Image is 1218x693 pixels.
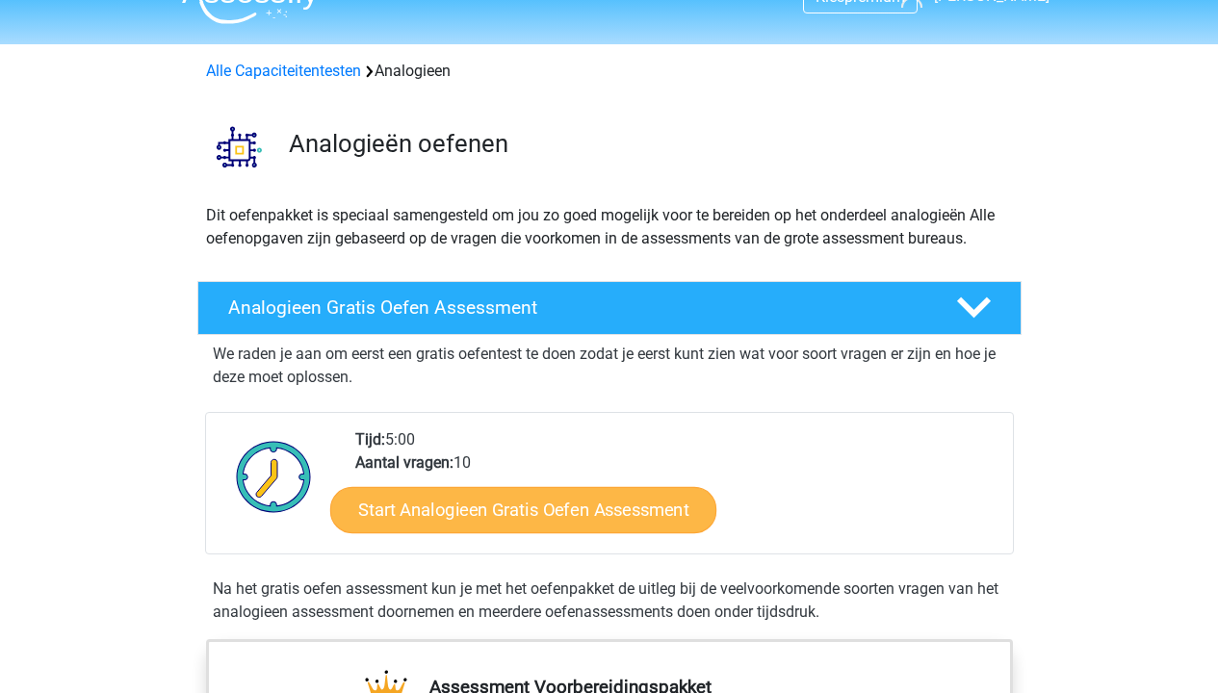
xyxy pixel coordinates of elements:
[190,281,1029,335] a: Analogieen Gratis Oefen Assessment
[206,62,361,80] a: Alle Capaciteitentesten
[213,343,1006,389] p: We raden je aan om eerst een gratis oefentest te doen zodat je eerst kunt zien wat voor soort vra...
[198,106,280,188] img: analogieen
[289,129,1006,159] h3: Analogieën oefenen
[225,428,323,525] img: Klok
[341,428,1012,553] div: 5:00 10
[205,577,1014,624] div: Na het gratis oefen assessment kun je met het oefenpakket de uitleg bij de veelvoorkomende soorte...
[198,60,1021,83] div: Analogieen
[228,296,925,319] h4: Analogieen Gratis Oefen Assessment
[206,204,1013,250] p: Dit oefenpakket is speciaal samengesteld om jou zo goed mogelijk voor te bereiden op het onderdee...
[355,453,454,472] b: Aantal vragen:
[330,486,716,532] a: Start Analogieen Gratis Oefen Assessment
[355,430,385,449] b: Tijd:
